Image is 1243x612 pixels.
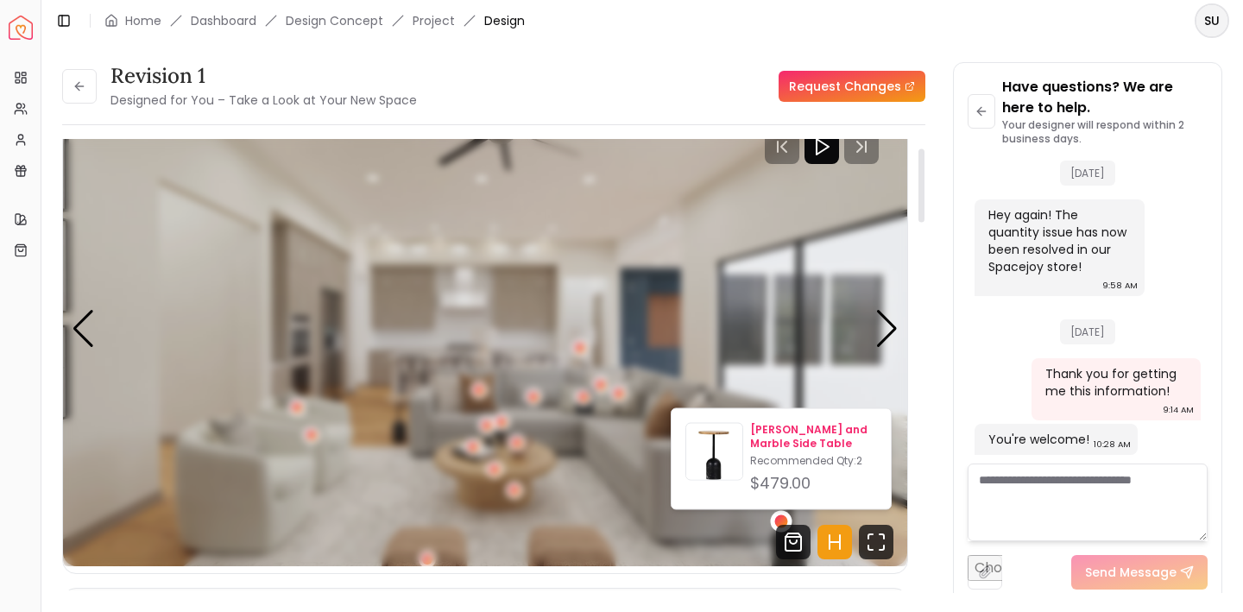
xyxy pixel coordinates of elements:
[875,310,899,348] div: Next slide
[9,16,33,40] a: Spacejoy
[63,91,907,566] img: Design Render 1
[817,525,852,559] svg: Hotspots Toggle
[811,136,832,157] svg: Play
[686,427,742,483] img: Sena Wood and Marble Side Table
[1094,436,1131,453] div: 10:28 AM
[413,12,455,29] a: Project
[750,423,877,451] p: [PERSON_NAME] and Marble Side Table
[63,91,907,566] div: 1 / 8
[9,16,33,40] img: Spacejoy Logo
[110,62,417,90] h3: Revision 1
[104,12,525,29] nav: breadcrumb
[776,525,811,559] svg: Shop Products from this design
[110,91,417,109] small: Designed for You – Take a Look at Your New Space
[1195,3,1229,38] button: SU
[484,12,525,29] span: Design
[191,12,256,29] a: Dashboard
[988,431,1089,448] div: You're welcome!
[1196,5,1227,36] span: SU
[1060,161,1115,186] span: [DATE]
[72,310,95,348] div: Previous slide
[859,525,893,559] svg: Fullscreen
[750,471,877,495] div: $479.00
[988,206,1127,275] div: Hey again! The quantity issue has now been resolved in our Spacejoy store!
[685,423,877,495] a: Sena Wood and Marble Side Table[PERSON_NAME] and Marble Side TableRecommended Qty:2$479.00
[63,91,907,566] div: Carousel
[1060,319,1115,344] span: [DATE]
[750,454,877,468] p: Recommended Qty: 2
[1002,118,1208,146] p: Your designer will respond within 2 business days.
[1102,277,1138,294] div: 9:58 AM
[779,71,925,102] a: Request Changes
[1163,401,1194,419] div: 9:14 AM
[125,12,161,29] a: Home
[286,12,383,29] li: Design Concept
[1045,365,1184,400] div: Thank you for getting me this information!
[1002,77,1208,118] p: Have questions? We are here to help.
